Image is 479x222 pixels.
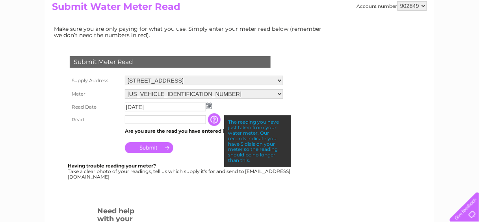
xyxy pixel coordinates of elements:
[340,34,355,40] a: Water
[224,115,291,167] div: The reading you have just taken from your water meter. Our records indicate you have 5 dials on y...
[453,34,472,40] a: Log out
[206,103,212,109] img: ...
[68,163,291,179] div: Take a clear photo of your readings, tell us which supply it's for and send to [EMAIL_ADDRESS][DO...
[68,101,123,113] th: Read Date
[68,74,123,87] th: Supply Address
[68,113,123,126] th: Read
[52,24,328,40] td: Make sure you are only paying for what you use. Simply enter your meter read below (remember we d...
[52,1,427,16] h2: Submit Water Meter Read
[382,34,406,40] a: Telecoms
[410,34,422,40] a: Blog
[70,56,271,68] div: Submit Meter Read
[123,126,285,136] td: Are you sure the read you have entered is correct?
[68,163,156,169] b: Having trouble reading your meter?
[125,142,173,153] input: Submit
[17,21,57,45] img: logo.png
[360,34,377,40] a: Energy
[427,34,446,40] a: Contact
[54,4,426,38] div: Clear Business is a trading name of Verastar Limited (registered in [GEOGRAPHIC_DATA] No. 3667643...
[330,4,385,14] a: 0333 014 3131
[208,113,222,126] input: Information
[356,1,427,11] div: Account number
[68,87,123,101] th: Meter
